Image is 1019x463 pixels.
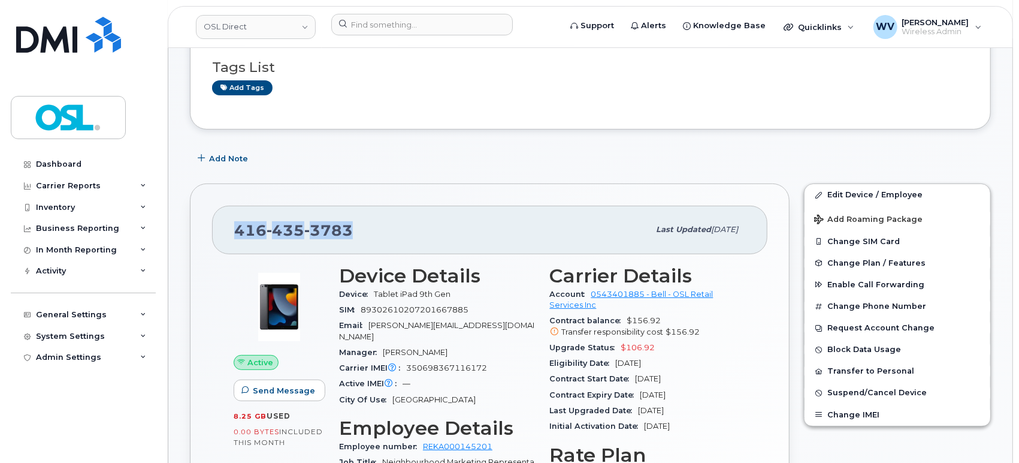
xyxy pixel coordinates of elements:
[339,321,534,341] span: [PERSON_NAME][EMAIL_ADDRESS][DOMAIN_NAME]
[640,390,666,399] span: [DATE]
[775,15,863,39] div: Quicklinks
[827,258,926,267] span: Change Plan / Features
[339,442,423,451] span: Employee number
[666,327,700,336] span: $156.92
[636,374,661,383] span: [DATE]
[805,317,990,339] button: Request Account Change
[234,427,323,447] span: included this month
[196,15,316,39] a: OSL Direct
[209,153,248,164] span: Add Note
[243,271,315,343] img: image20231002-3703462-c5m3jd.jpeg
[423,442,492,451] a: REKA000145201
[876,20,894,34] span: WV
[339,265,536,287] h3: Device Details
[267,221,304,239] span: 435
[798,22,842,32] span: Quicklinks
[621,343,655,352] span: $106.92
[190,148,258,169] button: Add Note
[339,321,368,330] span: Email
[827,389,927,398] span: Suspend/Cancel Device
[339,379,403,388] span: Active IMEI
[805,274,990,296] button: Enable Call Forwarding
[339,417,536,439] h3: Employee Details
[212,80,273,95] a: Add tags
[550,316,746,338] span: $156.92
[656,225,711,234] span: Last updated
[406,363,487,372] span: 350698367116172
[675,14,774,38] a: Knowledge Base
[805,231,990,252] button: Change SIM Card
[339,305,361,314] span: SIM
[616,359,642,368] span: [DATE]
[234,380,325,401] button: Send Message
[805,339,990,360] button: Block Data Usage
[711,225,738,234] span: [DATE]
[805,360,990,382] button: Transfer to Personal
[805,184,990,206] a: Edit Device / Employee
[339,363,406,372] span: Carrier IMEI
[392,395,476,404] span: [GEOGRAPHIC_DATA]
[383,348,447,357] span: [PERSON_NAME]
[304,221,353,239] span: 3783
[253,385,315,396] span: Send Message
[805,382,990,404] button: Suspend/Cancel Device
[805,404,990,426] button: Change IMEI
[865,15,990,39] div: Willy Verrier
[639,406,664,415] span: [DATE]
[339,348,383,357] span: Manager
[805,206,990,231] button: Add Roaming Package
[580,20,614,32] span: Support
[550,422,645,431] span: Initial Activation Date
[374,290,450,299] span: Tablet iPad 9th Gen
[562,327,664,336] span: Transfer responsibility cost
[550,343,621,352] span: Upgrade Status
[902,27,969,37] span: Wireless Admin
[550,290,713,309] a: 0543401885 - Bell - OSL Retail Services Inc
[339,290,374,299] span: Device
[212,60,969,75] h3: Tags List
[267,411,291,420] span: used
[805,296,990,317] button: Change Phone Number
[331,14,513,35] input: Find something...
[805,252,990,274] button: Change Plan / Features
[622,14,675,38] a: Alerts
[550,359,616,368] span: Eligibility Date
[247,357,273,368] span: Active
[234,428,279,436] span: 0.00 Bytes
[814,215,923,226] span: Add Roaming Package
[550,316,627,325] span: Contract balance
[693,20,766,32] span: Knowledge Base
[902,17,969,27] span: [PERSON_NAME]
[827,280,924,289] span: Enable Call Forwarding
[550,406,639,415] span: Last Upgraded Date
[234,221,353,239] span: 416
[562,14,622,38] a: Support
[550,265,746,287] h3: Carrier Details
[234,412,267,420] span: 8.25 GB
[339,395,392,404] span: City Of Use
[641,20,666,32] span: Alerts
[550,290,591,299] span: Account
[645,422,670,431] span: [DATE]
[403,379,410,388] span: —
[550,374,636,383] span: Contract Start Date
[550,390,640,399] span: Contract Expiry Date
[361,305,468,314] span: 89302610207201667885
